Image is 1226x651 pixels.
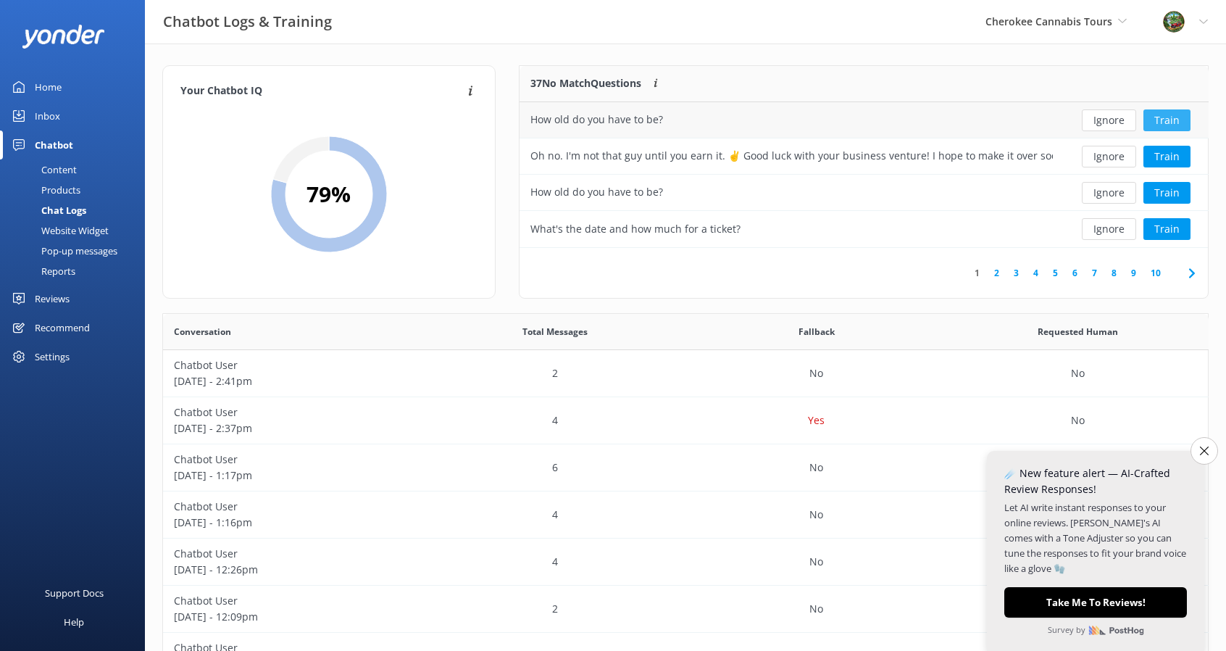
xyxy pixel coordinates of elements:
span: Total Messages [522,325,588,339]
p: No [1071,365,1085,381]
a: 10 [1143,266,1168,280]
div: Help [64,608,84,637]
div: Inbox [35,101,60,130]
a: 6 [1065,266,1085,280]
span: Cherokee Cannabis Tours [985,14,1112,28]
h2: 79 % [306,177,351,212]
a: 9 [1124,266,1143,280]
div: Settings [35,342,70,371]
p: [DATE] - 12:09pm [174,609,414,625]
div: Oh no. I'm not that guy until you earn it. ✌️ Good luck with your business venture! I hope to mak... [530,148,1053,164]
div: What's the date and how much for a ticket? [530,221,741,237]
button: Train [1143,109,1190,131]
p: [DATE] - 1:16pm [174,515,414,531]
div: row [520,138,1209,175]
p: No [809,554,823,570]
p: No [809,460,823,476]
p: Chatbot User [174,357,414,373]
p: 4 [552,554,558,570]
p: [DATE] - 12:26pm [174,562,414,578]
h4: Your Chatbot IQ [180,83,464,99]
button: Ignore [1082,218,1136,240]
div: Support Docs [45,579,104,608]
a: Content [9,159,145,180]
a: 3 [1006,266,1026,280]
p: Yes [808,412,825,428]
span: Fallback [798,325,835,339]
button: Ignore [1082,109,1136,131]
button: Train [1143,146,1190,167]
a: Products [9,180,145,200]
a: 8 [1104,266,1124,280]
p: Chatbot User [174,546,414,562]
h3: Chatbot Logs & Training [163,10,332,33]
p: No [809,601,823,617]
button: Ignore [1082,146,1136,167]
div: row [163,586,1209,633]
div: row [163,350,1209,397]
button: Ignore [1082,182,1136,204]
p: 37 No Match Questions [530,75,641,91]
div: row [163,492,1209,539]
p: [DATE] - 1:17pm [174,468,414,484]
p: 4 [552,507,558,523]
a: 1 [967,266,987,280]
div: Chatbot [35,130,73,159]
img: yonder-white-logo.png [22,25,105,49]
p: 2 [552,365,558,381]
div: Chat Logs [9,200,86,220]
div: Reports [9,261,75,281]
div: Products [9,180,80,200]
a: 5 [1046,266,1065,280]
div: How old do you have to be? [530,184,663,200]
p: Chatbot User [174,405,414,420]
p: 2 [552,601,558,617]
div: Pop-up messages [9,241,117,261]
p: Chatbot User [174,593,414,609]
p: [DATE] - 2:37pm [174,420,414,436]
a: Chat Logs [9,200,145,220]
a: Reports [9,261,145,281]
span: Requested Human [1038,325,1118,339]
div: Content [9,159,77,180]
div: Home [35,72,62,101]
p: Chatbot User [174,452,414,468]
div: grid [520,102,1209,247]
button: Train [1143,218,1190,240]
a: Pop-up messages [9,241,145,261]
img: 789-1755618753.png [1163,11,1185,33]
div: row [163,444,1209,492]
p: No [809,365,823,381]
div: Reviews [35,284,70,313]
a: 2 [987,266,1006,280]
div: Website Widget [9,220,109,241]
a: Website Widget [9,220,145,241]
p: Chatbot User [174,499,414,515]
p: [DATE] - 2:41pm [174,373,414,389]
div: row [520,175,1209,211]
p: No [1071,412,1085,428]
a: 4 [1026,266,1046,280]
a: 7 [1085,266,1104,280]
p: 4 [552,412,558,428]
div: row [163,539,1209,586]
div: Recommend [35,313,90,342]
div: row [520,211,1209,247]
div: row [163,397,1209,444]
span: Conversation [174,325,231,339]
div: How old do you have to be? [530,112,663,128]
p: No [809,507,823,523]
p: 6 [552,460,558,476]
div: row [520,102,1209,138]
button: Train [1143,182,1190,204]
